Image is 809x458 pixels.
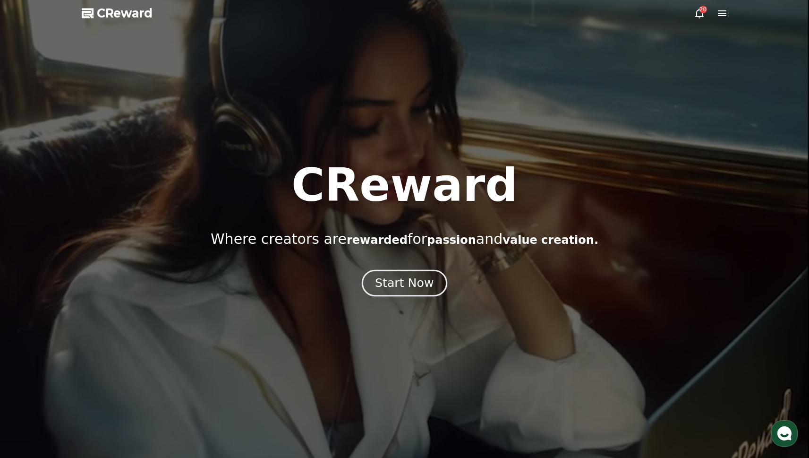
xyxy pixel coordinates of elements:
a: Messages [62,300,122,323]
a: Start Now [364,280,445,289]
span: CReward [97,6,153,21]
div: Start Now [375,275,434,291]
h1: CReward [291,163,518,208]
span: passion [427,233,476,247]
span: value creation. [502,233,598,247]
div: 20 [699,6,707,13]
span: Messages [78,314,106,322]
button: Start Now [362,269,447,296]
a: CReward [82,6,153,21]
a: 20 [694,8,705,19]
p: Where creators are for and [211,231,598,248]
a: Home [3,300,62,323]
a: Settings [122,300,181,323]
span: Home [24,314,41,321]
span: rewarded [347,233,408,247]
span: Settings [140,314,163,321]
